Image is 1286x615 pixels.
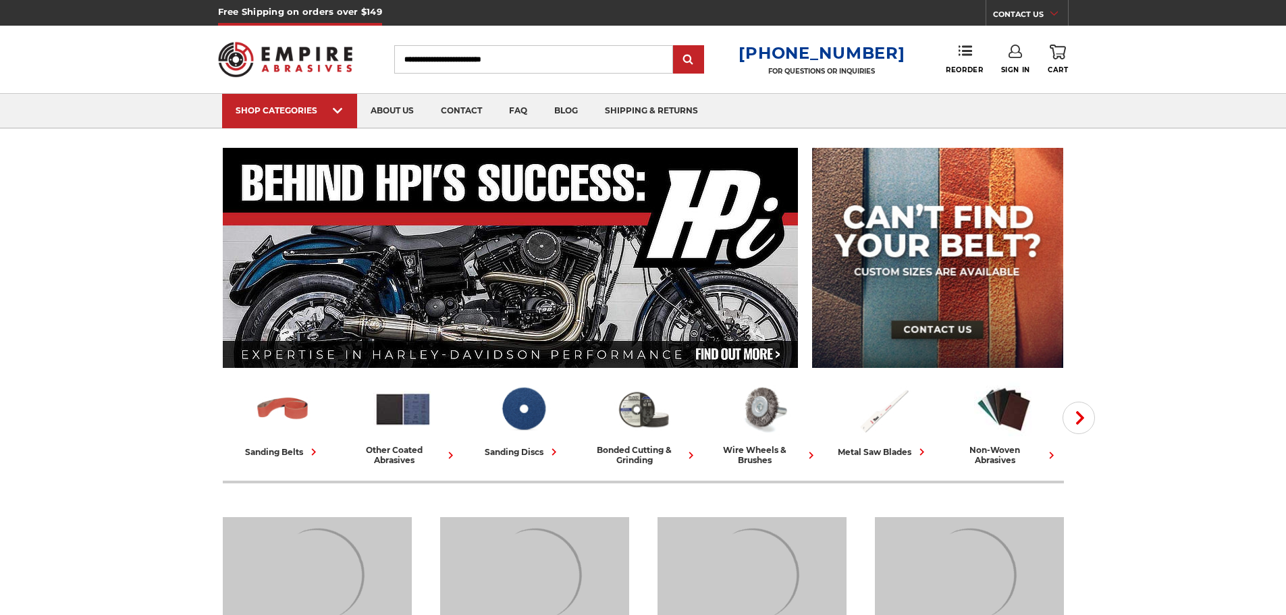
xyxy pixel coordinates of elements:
[427,94,495,128] a: contact
[949,380,1059,465] a: non-woven abrasives
[589,445,698,465] div: bonded cutting & grinding
[591,94,712,128] a: shipping & returns
[348,445,458,465] div: other coated abrasives
[675,47,702,74] input: Submit
[253,380,313,438] img: Sanding Belts
[218,33,353,86] img: Empire Abrasives
[946,65,983,74] span: Reorder
[245,445,321,459] div: sanding belts
[1063,402,1095,434] button: Next
[468,380,578,459] a: sanding discs
[829,380,938,459] a: metal saw blades
[739,43,905,63] a: [PHONE_NUMBER]
[1001,65,1030,74] span: Sign In
[993,7,1068,26] a: CONTACT US
[348,380,458,465] a: other coated abrasives
[974,380,1034,438] img: Non-woven Abrasives
[739,67,905,76] p: FOR QUESTIONS OR INQUIRIES
[812,148,1063,368] img: promo banner for custom belts.
[1048,65,1068,74] span: Cart
[485,445,561,459] div: sanding discs
[236,105,344,115] div: SHOP CATEGORIES
[854,380,913,438] img: Metal Saw Blades
[734,380,793,438] img: Wire Wheels & Brushes
[541,94,591,128] a: blog
[1048,45,1068,74] a: Cart
[709,445,818,465] div: wire wheels & brushes
[949,445,1059,465] div: non-woven abrasives
[493,380,553,438] img: Sanding Discs
[223,148,799,368] img: Banner for an interview featuring Horsepower Inc who makes Harley performance upgrades featured o...
[589,380,698,465] a: bonded cutting & grinding
[373,380,433,438] img: Other Coated Abrasives
[228,380,338,459] a: sanding belts
[838,445,929,459] div: metal saw blades
[946,45,983,74] a: Reorder
[495,94,541,128] a: faq
[357,94,427,128] a: about us
[709,380,818,465] a: wire wheels & brushes
[614,380,673,438] img: Bonded Cutting & Grinding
